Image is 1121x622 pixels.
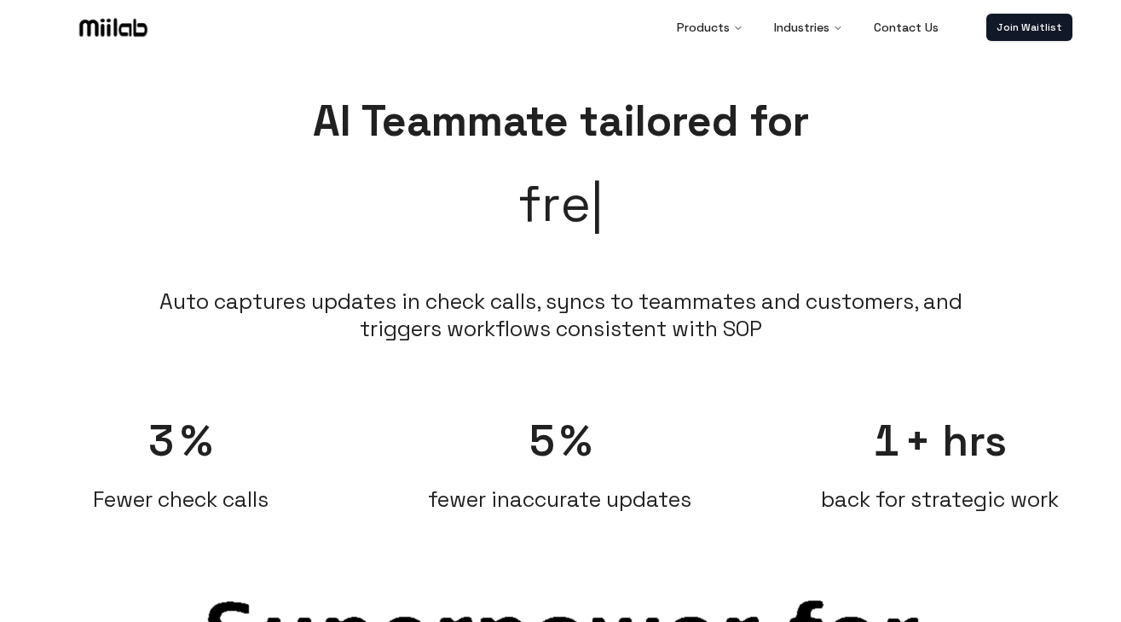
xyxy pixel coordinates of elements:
[986,14,1072,41] a: Join Waitlist
[313,94,809,148] span: AI Teammate tailored for
[128,288,993,342] li: Auto captures updates in check calls, syncs to teammates and customers, and triggers workflows co...
[904,414,1007,468] span: + hrs
[518,166,604,242] span: fre
[860,10,952,44] a: Contact Us
[181,414,212,468] span: %
[49,15,177,40] a: Logo
[428,485,691,513] span: fewer inaccurate updates
[529,414,558,468] span: 5
[663,10,952,44] nav: Main
[663,10,757,44] button: Products
[76,15,151,40] img: Logo
[760,10,857,44] button: Industries
[560,414,592,468] span: %
[821,485,1059,513] span: back for strategic work
[148,414,177,468] span: 3
[873,414,902,468] span: 1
